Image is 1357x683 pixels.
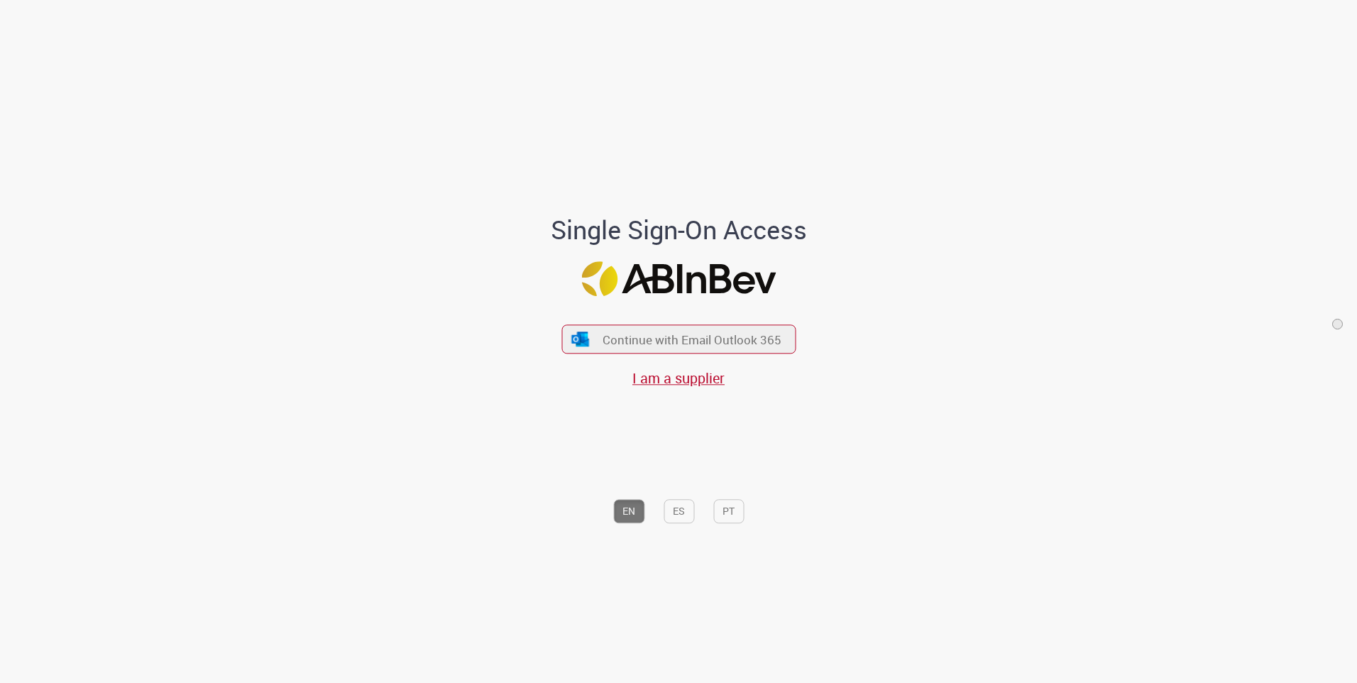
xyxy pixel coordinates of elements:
[613,499,644,523] button: EN
[713,499,744,523] button: PT
[1333,319,1342,329] img: hide.svg
[603,332,781,348] span: Continue with Email Outlook 365
[482,217,876,245] h1: Single Sign-On Access
[664,499,694,523] button: ES
[561,324,796,354] button: ícone Azure/Microsoft 360 Continue with Email Outlook 365
[632,369,725,388] a: I am a supplier
[571,332,590,346] img: ícone Azure/Microsoft 360
[581,261,776,296] img: Logo ABInBev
